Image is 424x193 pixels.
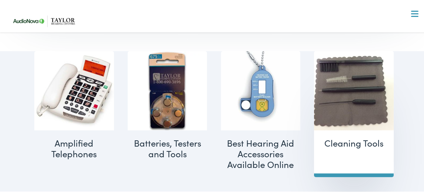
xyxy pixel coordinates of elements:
img: Amplified Telephones [34,50,114,130]
h2: Best Hearing Aid Accessories Available Online [221,129,301,176]
a: Visit product category Cleaning Tools [314,50,394,155]
img: Batteries, Testers and Tools [128,50,207,130]
img: Best Hearing Aid Accessories Available Online [221,50,301,130]
a: Visit product category Batteries, Testers and Tools [128,50,207,165]
a: Visit product category Best Hearing Aid Accessories Available Online [221,50,301,176]
h2: Cleaning Tools [314,129,394,155]
img: Cleaning Tools [314,50,394,130]
h2: Amplified Telephones [34,129,114,165]
h2: Batteries, Testers and Tools [128,129,207,165]
a: What We Offer [14,29,421,52]
a: Visit product category Amplified Telephones [34,50,114,165]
